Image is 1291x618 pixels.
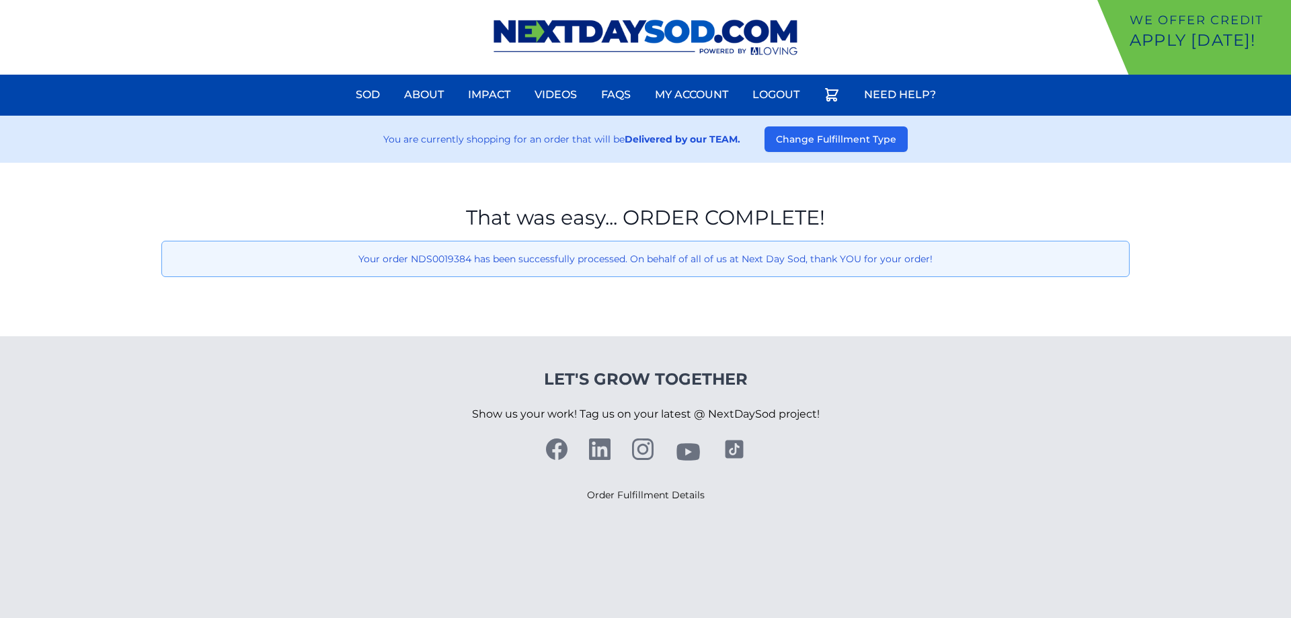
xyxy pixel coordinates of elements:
[472,369,820,390] h4: Let's Grow Together
[856,79,944,111] a: Need Help?
[396,79,452,111] a: About
[765,126,908,152] button: Change Fulfillment Type
[647,79,736,111] a: My Account
[460,79,518,111] a: Impact
[526,79,585,111] a: Videos
[744,79,808,111] a: Logout
[1130,11,1286,30] p: We offer Credit
[593,79,639,111] a: FAQs
[625,133,740,145] strong: Delivered by our TEAM.
[348,79,388,111] a: Sod
[472,390,820,438] p: Show us your work! Tag us on your latest @ NextDaySod project!
[161,206,1130,230] h1: That was easy... ORDER COMPLETE!
[173,252,1118,266] p: Your order NDS0019384 has been successfully processed. On behalf of all of us at Next Day Sod, th...
[1130,30,1286,51] p: Apply [DATE]!
[587,489,705,501] a: Order Fulfillment Details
